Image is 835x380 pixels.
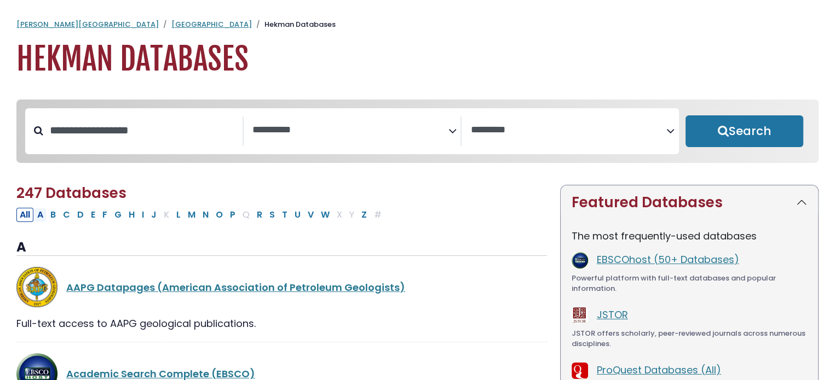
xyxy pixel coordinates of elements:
div: Powerful platform with full-text databases and popular information. [572,273,807,294]
button: Filter Results P [227,208,239,222]
button: Filter Results C [60,208,73,222]
button: Filter Results G [111,208,125,222]
h1: Hekman Databases [16,41,819,78]
button: Filter Results B [47,208,59,222]
textarea: Search [252,125,448,136]
button: Filter Results U [291,208,304,222]
a: AAPG Datapages (American Association of Petroleum Geologists) [66,280,405,294]
button: Submit for Search Results [686,115,803,147]
a: ProQuest Databases (All) [597,363,721,377]
button: Filter Results H [125,208,138,222]
span: 247 Databases [16,183,126,203]
button: Filter Results V [304,208,317,222]
button: Featured Databases [561,185,818,220]
button: Filter Results I [139,208,147,222]
button: Filter Results Z [358,208,370,222]
nav: breadcrumb [16,19,819,30]
textarea: Search [470,125,666,136]
a: [PERSON_NAME][GEOGRAPHIC_DATA] [16,19,159,30]
li: Hekman Databases [252,19,336,30]
button: Filter Results D [74,208,87,222]
p: The most frequently-used databases [572,229,807,243]
button: Filter Results T [279,208,291,222]
nav: Search filters [16,100,819,163]
input: Search database by title or keyword [43,121,243,139]
h3: A [16,239,547,256]
div: Full-text access to AAPG geological publications. [16,316,547,331]
button: Filter Results F [99,208,111,222]
button: All [16,208,33,222]
button: Filter Results A [34,208,47,222]
a: [GEOGRAPHIC_DATA] [171,19,252,30]
div: Alpha-list to filter by first letter of database name [16,207,386,221]
button: Filter Results R [254,208,266,222]
button: Filter Results J [148,208,160,222]
a: JSTOR [597,308,628,321]
button: Filter Results W [318,208,333,222]
div: JSTOR offers scholarly, peer-reviewed journals across numerous disciplines. [572,328,807,349]
button: Filter Results O [212,208,226,222]
button: Filter Results M [185,208,199,222]
button: Filter Results E [88,208,99,222]
button: Filter Results L [173,208,184,222]
a: EBSCOhost (50+ Databases) [597,253,739,266]
button: Filter Results S [266,208,278,222]
button: Filter Results N [199,208,212,222]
